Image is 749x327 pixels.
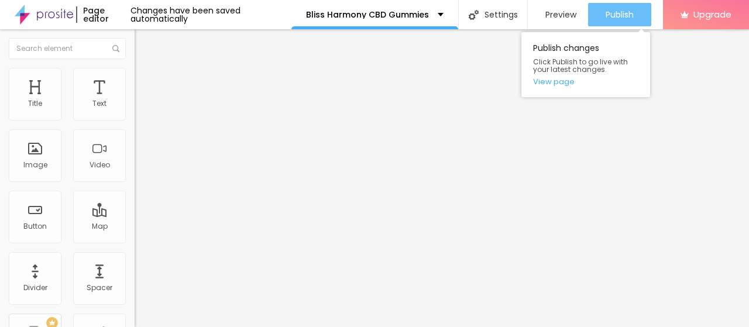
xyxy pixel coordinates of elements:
div: Map [92,222,108,230]
div: Title [28,99,42,108]
input: Search element [9,38,126,59]
p: Bliss Harmony CBD Gummies [306,11,429,19]
div: Button [23,222,47,230]
button: Preview [528,3,588,26]
a: View page [533,78,638,85]
div: Divider [23,284,47,292]
div: Video [90,161,110,169]
div: Publish changes [521,32,650,97]
div: Text [92,99,106,108]
span: Click Publish to go live with your latest changes. [533,58,638,73]
div: Changes have been saved automatically [130,6,291,23]
div: Page editor [76,6,130,23]
div: Spacer [87,284,112,292]
span: Preview [545,10,576,19]
img: Icone [112,45,119,52]
span: Publish [606,10,634,19]
div: Image [23,161,47,169]
span: Upgrade [693,9,731,19]
img: Icone [469,10,479,20]
iframe: To enrich screen reader interactions, please activate Accessibility in Grammarly extension settings [135,29,749,327]
button: Publish [588,3,651,26]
